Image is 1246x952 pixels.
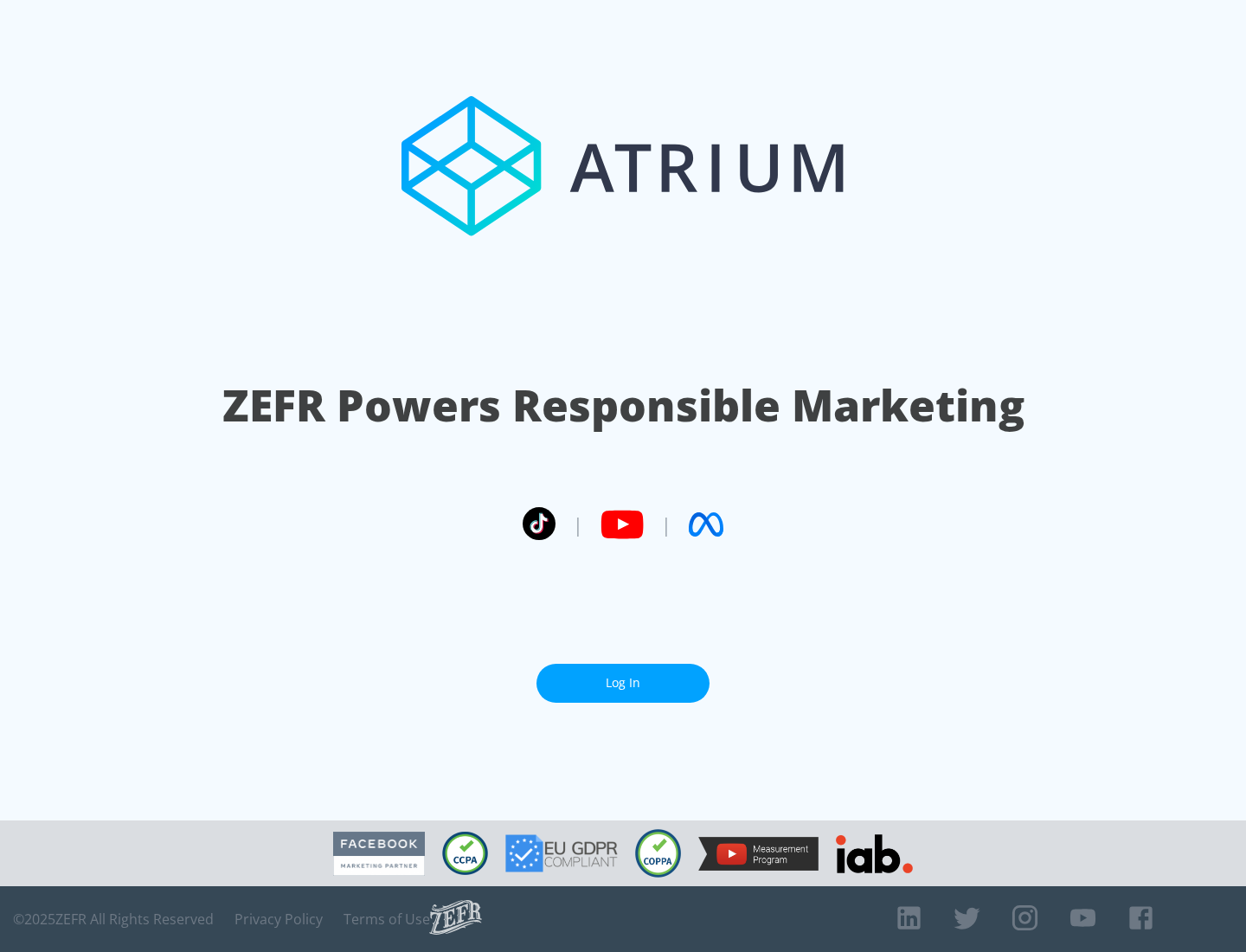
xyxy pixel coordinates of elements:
img: Facebook Marketing Partner [333,832,425,876]
img: YouTube Measurement Program [698,837,819,871]
h1: ZEFR Powers Responsible Marketing [222,376,1024,435]
img: CCPA Compliant [442,832,488,875]
img: GDPR Compliant [505,834,618,872]
a: Privacy Policy [234,910,323,928]
span: © 2025 ZEFR All Rights Reserved [13,910,214,928]
img: COPPA Compliant [635,829,681,878]
span: | [573,511,583,537]
a: Log In [536,664,710,703]
a: Terms of Use [344,910,430,928]
img: IAB [836,834,913,873]
span: | [661,511,671,537]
